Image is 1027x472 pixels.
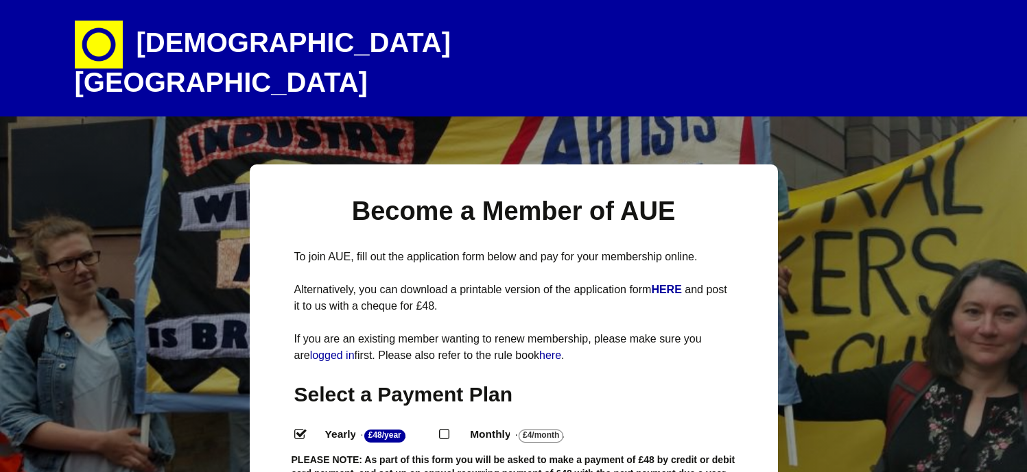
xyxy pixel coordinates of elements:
strong: HERE [651,284,681,295]
strong: £48/Year [364,430,405,443]
label: Monthly - . [458,425,598,445]
p: To join AUE, fill out the application form below and pay for your membership online. [294,249,733,265]
a: here [539,349,561,361]
img: circle-e1448293145835.png [75,21,123,69]
label: Yearly - . [313,425,440,445]
span: Select a Payment Plan [294,383,513,406]
h1: Become a Member of AUE [294,195,733,228]
strong: £4/Month [519,430,563,443]
a: HERE [651,284,685,295]
p: If you are an existing member wanting to renew membership, please make sure you are first. Please... [294,331,733,364]
p: Alternatively, you can download a printable version of the application form and post it to us wit... [294,282,733,314]
a: logged in [310,349,355,361]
